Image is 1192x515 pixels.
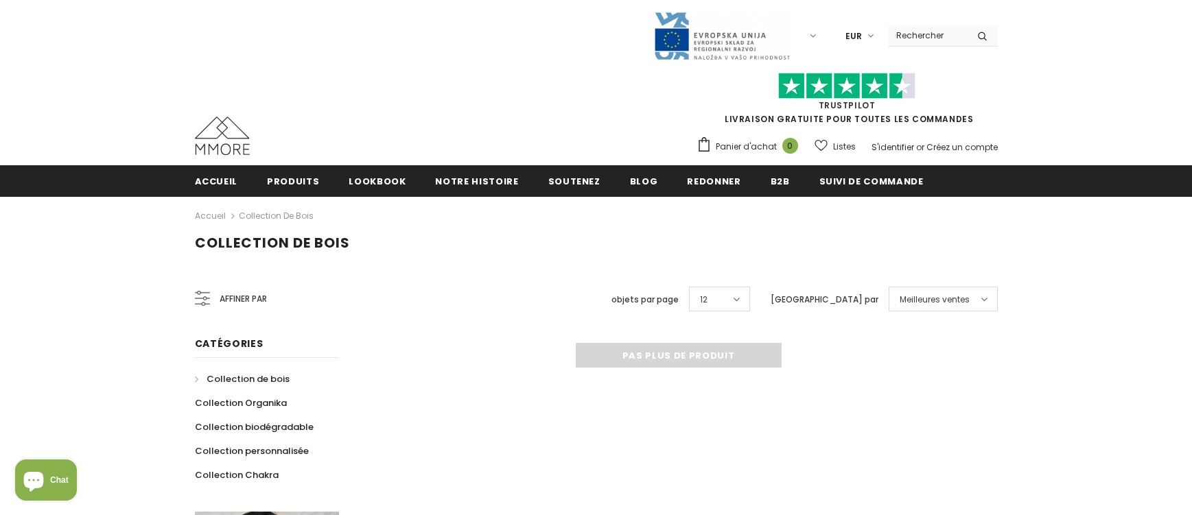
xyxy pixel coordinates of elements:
a: Produits [267,165,319,196]
a: TrustPilot [819,99,876,111]
a: soutenez [548,165,600,196]
span: Produits [267,175,319,188]
a: Collection Organika [195,391,287,415]
label: objets par page [611,293,679,307]
span: Panier d'achat [716,140,777,154]
a: Accueil [195,208,226,224]
span: Affiner par [220,291,267,307]
span: Collection Chakra [195,468,279,481]
span: Collection de bois [207,372,290,385]
a: S'identifier [872,141,914,153]
span: Redonner [687,175,740,188]
span: Accueil [195,175,238,188]
span: Collection Organika [195,396,287,409]
span: Notre histoire [435,175,518,188]
span: Collection personnalisée [195,444,309,457]
span: Listes [833,140,856,154]
img: Faites confiance aux étoiles pilotes [778,73,915,99]
span: soutenez [548,175,600,188]
a: Collection de bois [195,367,290,391]
input: Search Site [888,25,967,45]
a: Listes [815,134,856,158]
span: EUR [845,29,862,43]
label: [GEOGRAPHIC_DATA] par [771,293,878,307]
span: B2B [771,175,790,188]
span: Collection de bois [195,233,350,252]
a: Suivi de commande [819,165,924,196]
span: Meilleures ventes [900,293,970,307]
a: Collection de bois [239,210,314,221]
span: 12 [700,293,708,307]
a: Javni Razpis [653,29,791,41]
a: Collection biodégradable [195,415,314,439]
span: Blog [630,175,658,188]
a: Panier d'achat 0 [697,136,805,157]
span: Lookbook [349,175,406,188]
span: LIVRAISON GRATUITE POUR TOUTES LES COMMANDES [697,79,998,125]
span: or [916,141,924,153]
span: 0 [782,138,798,154]
span: Catégories [195,337,264,350]
a: Créez un compte [926,141,998,153]
span: Collection biodégradable [195,420,314,433]
a: Accueil [195,165,238,196]
a: Notre histoire [435,165,518,196]
a: Collection personnalisée [195,439,309,463]
a: Collection Chakra [195,463,279,487]
span: Suivi de commande [819,175,924,188]
a: Redonner [687,165,740,196]
a: Blog [630,165,658,196]
img: Cas MMORE [195,117,250,155]
a: B2B [771,165,790,196]
img: Javni Razpis [653,11,791,61]
inbox-online-store-chat: Shopify online store chat [11,459,81,504]
a: Lookbook [349,165,406,196]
